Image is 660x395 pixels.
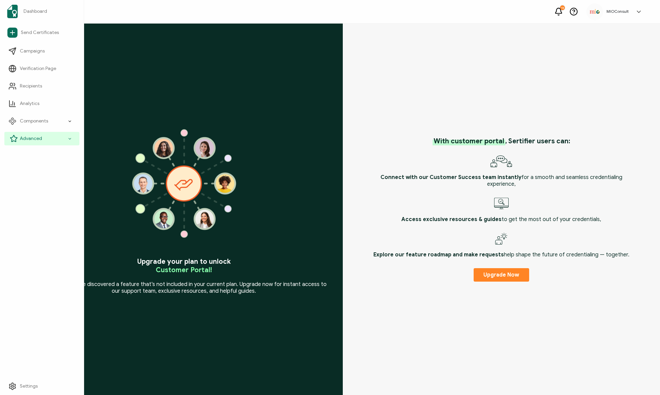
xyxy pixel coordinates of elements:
[4,2,79,21] a: Dashboard
[401,216,601,223] p: to get the most out of your credentials,
[373,251,629,258] p: help shape the future of credentialing — together.
[125,124,243,242] img: Feature Image
[20,65,56,72] span: Verification Page
[7,5,18,18] img: sertifier-logomark-colored.svg
[4,44,79,58] a: Campaigns
[156,266,212,274] span: Customer Portal!
[373,251,504,258] b: Explore our feature roadmap and make requests
[39,281,329,294] p: It looks like you've discovered a feature that’s not included in your current plan. Upgrade now f...
[20,100,39,107] span: Analytics
[24,8,47,15] span: Dashboard
[4,25,79,40] a: Send Certificates
[590,9,600,14] img: 4ac82286-227b-4160-bb82-0ea2bd6d2693.png
[137,257,231,274] p: Upgrade your plan to unlock
[607,9,629,14] h5: MIOConsult
[4,79,79,93] a: Recipients
[366,174,637,187] p: for a smooth and seamless credentialing experience,
[20,383,38,390] span: Settings
[474,268,529,282] button: Upgrade Now
[401,216,502,223] b: Access exclusive resources & guides
[483,272,519,278] span: Upgrade Now
[380,174,521,181] b: Connect with our Customer Success team instantly
[4,62,79,75] a: Verification Page
[20,83,42,89] span: Recipients
[4,380,79,393] a: Settings
[4,97,79,110] a: Analytics
[560,5,565,10] div: 13
[433,137,570,145] p: , Sertifier users can:
[20,135,42,142] span: Advanced
[20,118,48,124] span: Components
[20,48,45,55] span: Campaigns
[21,29,59,36] span: Send Certificates
[433,137,505,145] span: With customer portal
